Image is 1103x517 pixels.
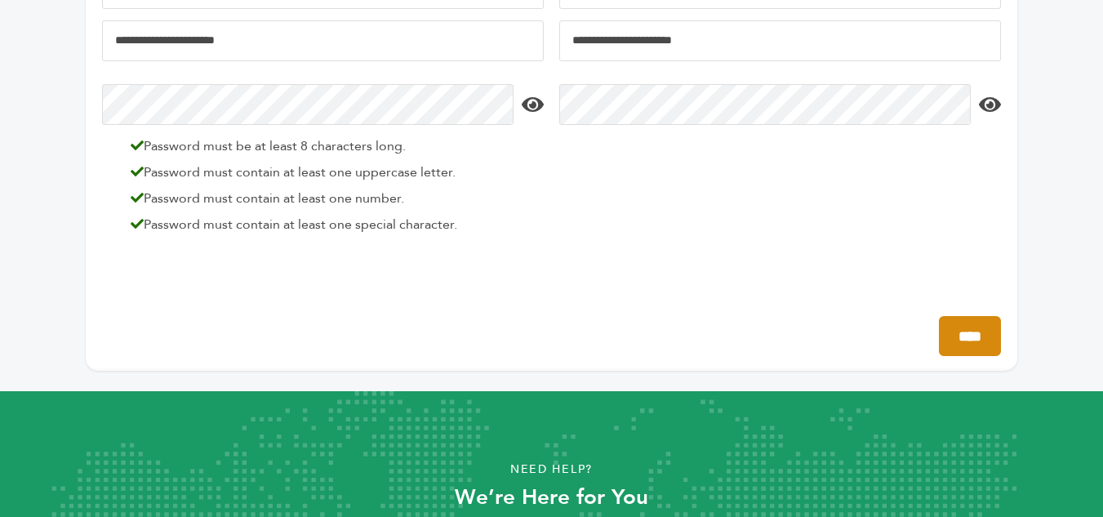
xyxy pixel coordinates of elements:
li: Password must be at least 8 characters long. [122,136,540,156]
iframe: reCAPTCHA [102,252,350,316]
li: Password must contain at least one uppercase letter. [122,163,540,182]
input: Email Address* [102,20,544,61]
p: Need Help? [56,457,1048,482]
li: Password must contain at least one special character. [122,215,540,234]
input: Password* [102,84,514,125]
input: Confirm Email Address* [559,20,1001,61]
strong: We’re Here for You [455,483,648,512]
li: Password must contain at least one number. [122,189,540,208]
input: Confirm Password* [559,84,971,125]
